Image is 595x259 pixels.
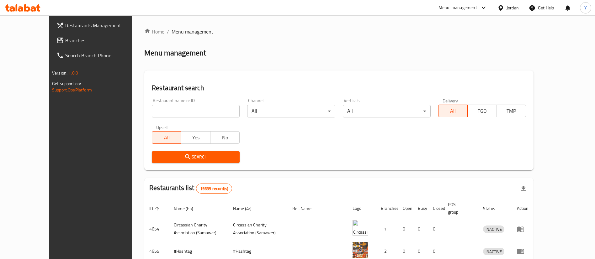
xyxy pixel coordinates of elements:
th: Busy [413,199,428,218]
span: Yes [184,133,208,142]
a: Branches [51,33,148,48]
div: Export file [516,181,531,196]
span: No [213,133,237,142]
span: 1.0.0 [68,69,78,77]
button: All [438,105,468,117]
button: Yes [181,131,210,144]
span: All [441,106,465,116]
span: Version: [52,69,67,77]
th: Open [398,199,413,218]
span: Status [483,205,503,212]
span: Search Branch Phone [65,52,143,59]
button: Search [152,151,240,163]
a: Search Branch Phone [51,48,148,63]
th: Branches [376,199,398,218]
div: Menu [517,225,529,233]
span: Restaurants Management [65,22,143,29]
div: All [343,105,431,117]
img: ​Circassian ​Charity ​Association​ (Samawer) [353,220,368,236]
h2: Menu management [144,48,206,58]
span: Menu management [172,28,213,35]
span: ID [149,205,161,212]
td: 4654 [144,218,169,240]
div: Menu [517,247,529,255]
a: Restaurants Management [51,18,148,33]
h2: Restaurants list [149,183,232,194]
input: Search for restaurant name or ID.. [152,105,240,117]
button: No [210,131,240,144]
span: INACTIVE [483,226,504,233]
label: Delivery [443,98,458,103]
button: TGO [467,105,497,117]
th: Logo [348,199,376,218]
td: 1 [376,218,398,240]
span: Y [584,4,587,11]
img: #Hashtag [353,242,368,258]
span: POS group [448,201,470,216]
a: Home [144,28,164,35]
div: All [247,105,335,117]
span: Search [157,153,235,161]
span: All [155,133,179,142]
th: Closed [428,199,443,218]
div: Jordan [507,4,519,11]
td: 0 [428,218,443,240]
label: Upsell [156,125,168,129]
span: Branches [65,37,143,44]
span: INACTIVE [483,248,504,255]
td: 0 [398,218,413,240]
div: Menu-management [438,4,477,12]
li: / [167,28,169,35]
td: ​Circassian ​Charity ​Association​ (Samawer) [228,218,287,240]
span: Get support on: [52,80,81,88]
button: All [152,131,181,144]
a: Support.OpsPlatform [52,86,92,94]
div: Total records count [196,184,232,194]
span: Name (En) [174,205,201,212]
h2: Restaurant search [152,83,526,93]
span: Ref. Name [292,205,320,212]
nav: breadcrumb [144,28,534,35]
span: Name (Ar) [233,205,260,212]
span: 15639 record(s) [196,186,232,192]
span: TMP [499,106,523,116]
td: ​Circassian ​Charity ​Association​ (Samawer) [169,218,228,240]
span: TGO [470,106,494,116]
button: TMP [497,105,526,117]
td: 0 [413,218,428,240]
th: Action [512,199,534,218]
